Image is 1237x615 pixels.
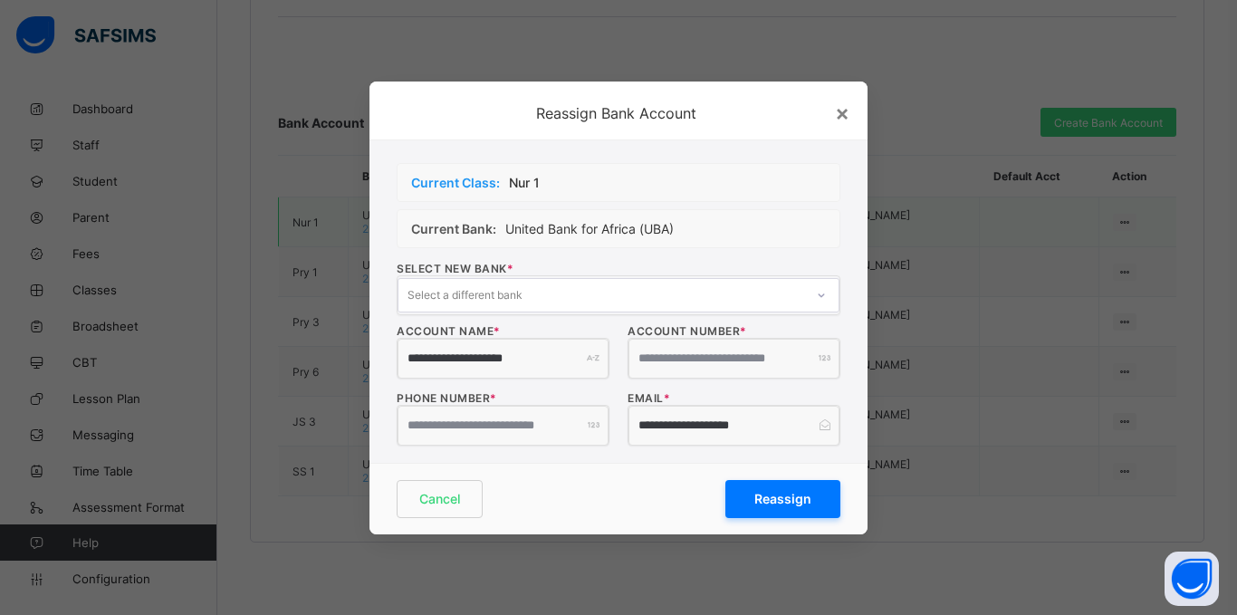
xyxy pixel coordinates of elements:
[411,175,500,190] span: Current Class:
[397,262,513,275] span: SELECT NEW BANK
[411,221,496,236] span: Current Bank:
[397,324,501,338] span: ACCOUNT NAME
[1165,552,1219,606] button: Open asap
[628,324,747,338] span: ACCOUNT NUMBER
[536,104,696,122] span: Reassign Bank Account
[754,491,811,506] span: Reassign
[628,391,670,405] span: EMAIL
[509,175,540,190] span: Nur 1
[397,391,497,405] span: PHONE NUMBER
[505,221,674,236] span: United Bank for Africa (UBA)
[408,278,523,312] div: Select a different bank
[419,491,460,506] span: Cancel
[835,100,849,126] div: ×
